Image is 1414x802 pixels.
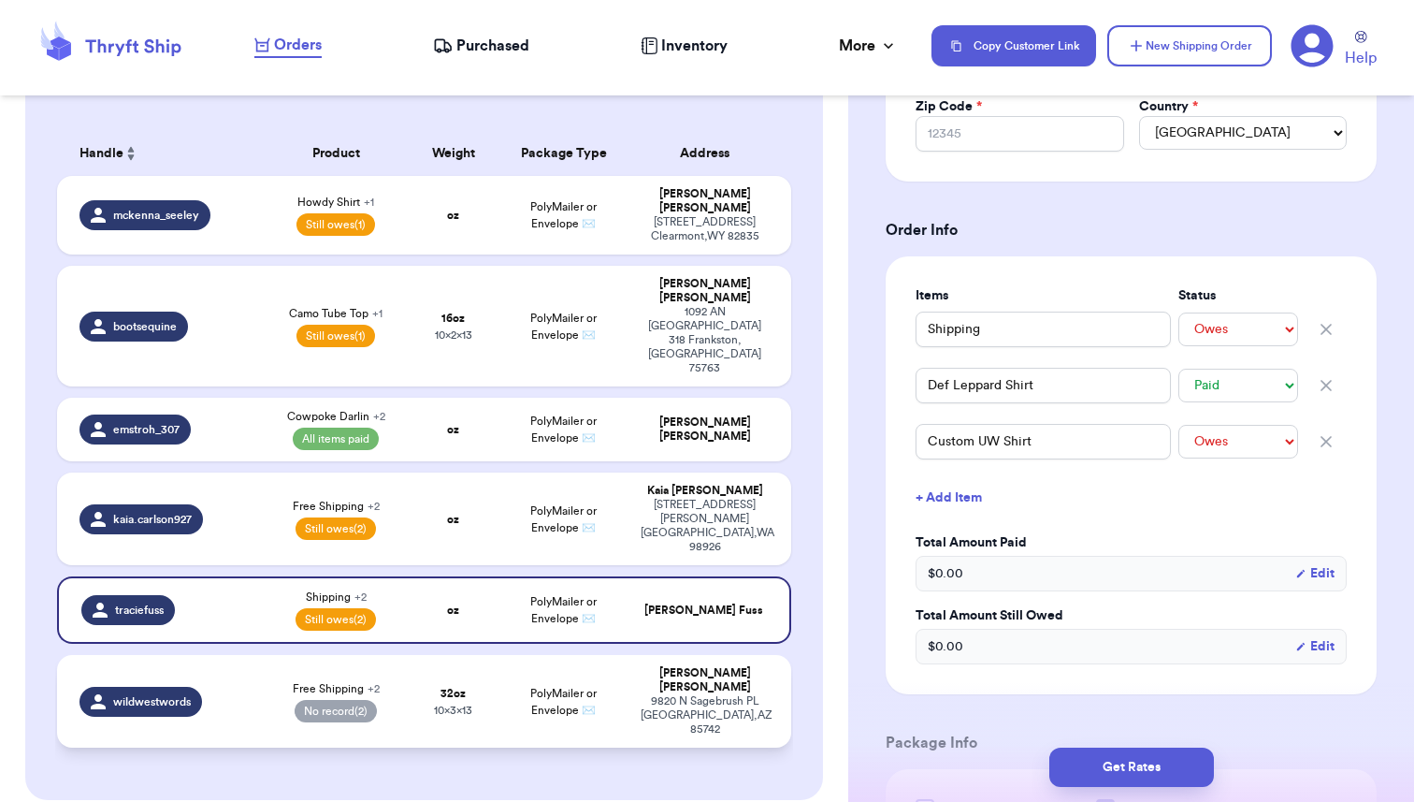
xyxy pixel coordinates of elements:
span: + 2 [373,411,385,422]
span: 10 x 3 x 13 [434,705,472,716]
div: [PERSON_NAME] [PERSON_NAME] [641,277,769,305]
span: PolyMailer or Envelope ✉️ [530,688,597,716]
label: Items [916,286,1171,305]
span: + 2 [368,501,380,512]
div: More [839,35,898,57]
th: Product [263,131,410,176]
button: Sort ascending [123,142,138,165]
a: Orders [254,34,322,58]
label: Total Amount Still Owed [916,606,1347,625]
div: Kaia [PERSON_NAME] [641,484,769,498]
strong: oz [447,605,459,616]
strong: oz [447,424,459,435]
label: Status [1178,286,1298,305]
div: [PERSON_NAME] [PERSON_NAME] [641,666,769,694]
span: Handle [79,144,123,164]
span: Orders [274,34,322,56]
span: Howdy Shirt [297,195,374,210]
span: Still owes (1) [296,213,375,236]
div: [PERSON_NAME] [PERSON_NAME] [641,416,769,444]
h3: Package Info [886,732,1377,754]
th: Package Type [498,131,629,176]
span: Still owes (2) [296,608,376,631]
label: Total Amount Paid [916,533,1347,552]
label: Zip Code [916,97,982,116]
span: Inventory [661,35,728,57]
button: Edit [1295,564,1335,583]
span: PolyMailer or Envelope ✉️ [530,313,597,341]
a: Purchased [433,35,529,57]
th: Weight [410,131,498,176]
span: All items paid [293,428,379,450]
strong: 32 oz [440,688,466,699]
span: bootsequine [113,319,177,334]
span: + 2 [368,683,380,694]
a: Help [1345,31,1377,69]
div: [PERSON_NAME] Fuss [641,604,767,618]
span: PolyMailer or Envelope ✉️ [530,416,597,444]
span: wildwestwords [113,694,191,709]
span: kaia.carlson927 [113,512,192,527]
span: + 1 [372,308,382,319]
span: PolyMailer or Envelope ✉️ [530,596,597,624]
th: Address [629,131,791,176]
span: Purchased [456,35,529,57]
span: Still owes (2) [296,518,376,540]
button: + Add Item [908,477,1354,518]
span: mckenna_seeley [113,208,199,223]
div: 1092 AN [GEOGRAPHIC_DATA] 318 Frankston , [GEOGRAPHIC_DATA] 75763 [641,305,769,375]
span: Free Shipping [293,499,380,514]
span: $ 0.00 [928,637,963,656]
span: Free Shipping [293,681,380,696]
input: 12345 [916,116,1123,152]
button: Edit [1295,637,1335,656]
span: No record (2) [295,700,377,722]
span: 10 x 2 x 13 [435,329,472,341]
strong: 16 oz [441,313,465,324]
span: emstroh_307 [113,422,180,437]
strong: oz [447,210,459,221]
span: Still owes (1) [296,325,375,347]
strong: oz [447,514,459,525]
button: New Shipping Order [1107,25,1272,66]
span: Camo Tube Top [289,306,382,321]
label: Country [1139,97,1198,116]
button: Copy Customer Link [931,25,1096,66]
span: PolyMailer or Envelope ✉️ [530,201,597,229]
span: Shipping [306,590,367,605]
span: PolyMailer or Envelope ✉️ [530,505,597,533]
div: [STREET_ADDRESS][PERSON_NAME] [GEOGRAPHIC_DATA] , WA 98926 [641,498,769,554]
h3: Order Info [886,219,1377,241]
span: + 2 [354,591,367,603]
span: traciefuss [115,603,164,618]
div: 9820 N Sagebrush PL [GEOGRAPHIC_DATA] , AZ 85742 [641,694,769,736]
div: [STREET_ADDRESS] Clearmont , WY 82835 [641,215,769,243]
div: [PERSON_NAME] [PERSON_NAME] [641,187,769,215]
span: + 1 [364,197,374,208]
span: Cowpoke Darlin [287,409,385,424]
span: Help [1345,47,1377,69]
button: Get Rates [1049,748,1214,787]
a: Inventory [641,35,728,57]
span: $ 0.00 [928,564,963,583]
